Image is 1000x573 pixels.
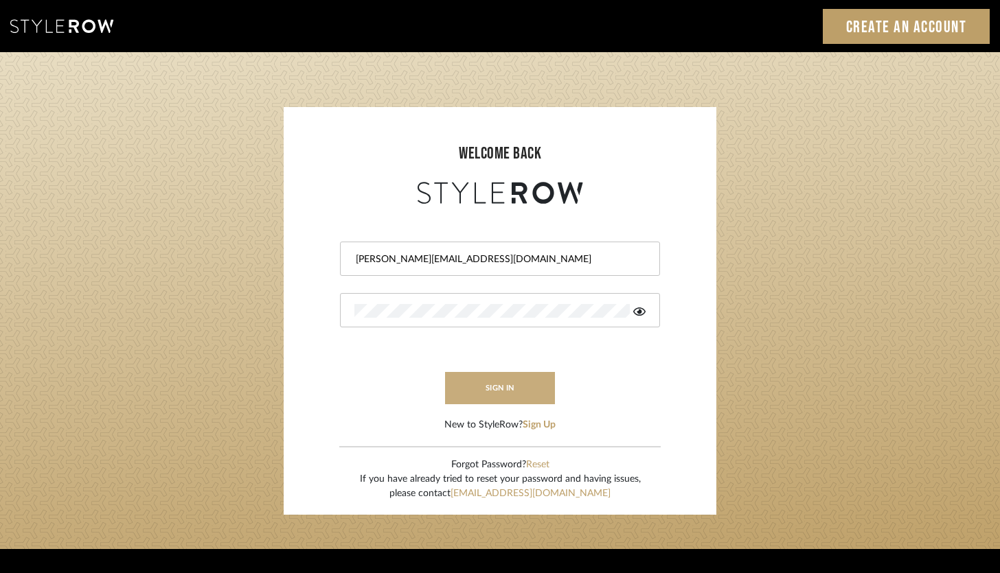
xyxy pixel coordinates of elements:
button: Reset [526,458,549,472]
a: Create an Account [823,9,990,44]
div: welcome back [297,141,703,166]
a: [EMAIL_ADDRESS][DOMAIN_NAME] [451,489,611,498]
button: sign in [445,372,555,404]
input: Email Address [354,253,642,266]
button: Sign Up [523,418,556,432]
div: If you have already tried to reset your password and having issues, please contact [360,472,641,501]
div: New to StyleRow? [444,418,556,432]
div: Forgot Password? [360,458,641,472]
